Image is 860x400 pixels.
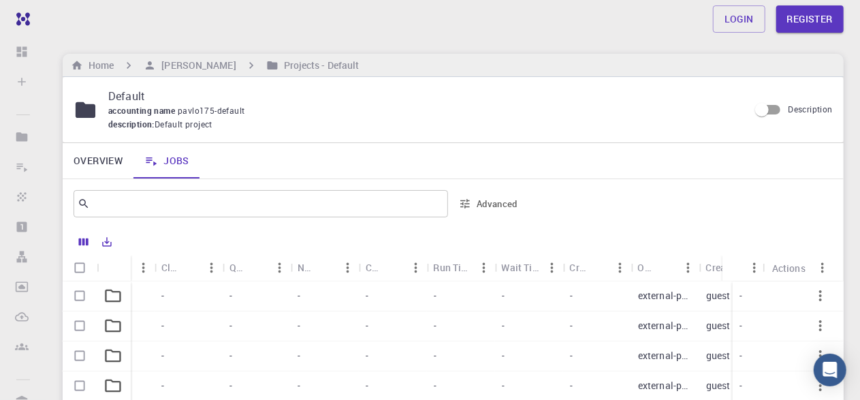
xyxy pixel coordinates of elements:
p: - [502,319,505,333]
p: - [739,379,742,393]
p: - [161,379,164,393]
p: - [298,379,300,393]
p: guest [706,319,731,333]
button: Menu [269,257,291,279]
button: Sort [179,257,201,279]
button: Sort [656,257,678,279]
div: Open Intercom Messenger [814,354,846,386]
p: guest [706,289,731,303]
button: Menu [678,257,699,279]
p: - [739,319,742,333]
p: - [229,289,232,303]
button: Menu [812,257,833,279]
button: Advanced [453,193,524,215]
div: Status [722,255,765,281]
div: Owner [631,254,699,281]
p: - [298,289,300,303]
a: Jobs [133,143,200,179]
p: external-public [638,289,692,303]
button: Sort [588,257,609,279]
p: Default [108,88,738,104]
nav: breadcrumb [68,58,362,73]
p: - [434,319,436,333]
p: - [570,289,573,303]
p: - [161,349,164,363]
button: Menu [133,257,155,279]
div: Cluster [155,254,223,281]
span: accounting name [108,105,178,116]
button: Menu [609,257,631,279]
p: external-public [638,379,692,393]
h6: Projects - Default [278,58,360,73]
button: Sort [729,257,751,279]
p: - [229,319,232,333]
img: logo [11,12,30,26]
p: - [366,379,368,393]
button: Menu [201,257,223,279]
p: guest [706,379,731,393]
p: - [366,319,368,333]
p: - [434,379,436,393]
button: Menu [337,257,359,279]
div: Actions [765,255,833,281]
div: Cluster [161,254,179,281]
div: Icon [97,255,131,281]
p: - [570,379,573,393]
div: Wait Time [495,254,563,281]
button: Menu [744,257,765,279]
button: Sort [315,257,337,279]
div: Queue [229,254,247,281]
a: Login [713,5,765,33]
div: Run Time [434,254,473,281]
button: Menu [405,257,427,279]
p: - [434,289,436,303]
p: - [229,349,232,363]
div: Application Version [86,254,155,281]
span: Description [789,104,833,114]
p: - [502,349,505,363]
div: Run Time [427,254,495,281]
p: - [502,289,505,303]
a: Register [776,5,844,33]
div: Created [570,254,588,281]
div: Nodes [291,254,359,281]
p: - [298,349,300,363]
div: Queue [223,254,291,281]
div: Wait Time [502,254,541,281]
div: Nodes [298,254,315,281]
div: Cores [366,254,383,281]
p: - [739,289,742,303]
p: - [366,289,368,303]
button: Columns [72,231,95,253]
div: Actions [772,255,806,281]
p: - [229,379,232,393]
div: Created [563,254,631,281]
span: pavlo175-default [178,105,250,116]
p: - [366,349,368,363]
h6: Home [83,58,114,73]
button: Menu [541,257,563,279]
p: - [739,349,742,363]
div: Cores [359,254,427,281]
p: - [161,289,164,303]
button: Menu [473,257,495,279]
a: Overview [63,143,133,179]
p: - [298,319,300,333]
h6: [PERSON_NAME] [156,58,236,73]
button: Export [95,231,118,253]
p: external-public [638,319,692,333]
p: - [570,349,573,363]
p: - [434,349,436,363]
button: Sort [247,257,269,279]
p: - [161,319,164,333]
p: - [570,319,573,333]
span: description : [108,118,155,132]
p: - [502,379,505,393]
button: Sort [383,257,405,279]
div: Owner [638,254,656,281]
span: Default project [155,118,212,132]
p: external-public [638,349,692,363]
p: guest [706,349,731,363]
